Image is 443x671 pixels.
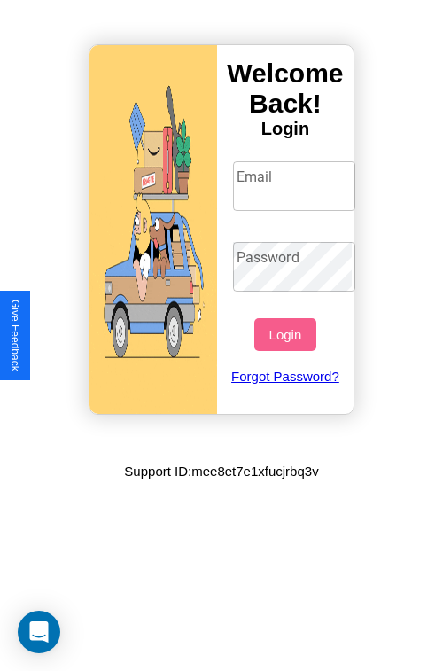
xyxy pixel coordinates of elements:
[124,459,318,483] p: Support ID: mee8et7e1xfucjrbq3v
[224,351,347,402] a: Forgot Password?
[217,119,354,139] h4: Login
[254,318,315,351] button: Login
[89,45,217,414] img: gif
[9,300,21,371] div: Give Feedback
[18,611,60,653] div: Open Intercom Messenger
[217,59,354,119] h3: Welcome Back!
